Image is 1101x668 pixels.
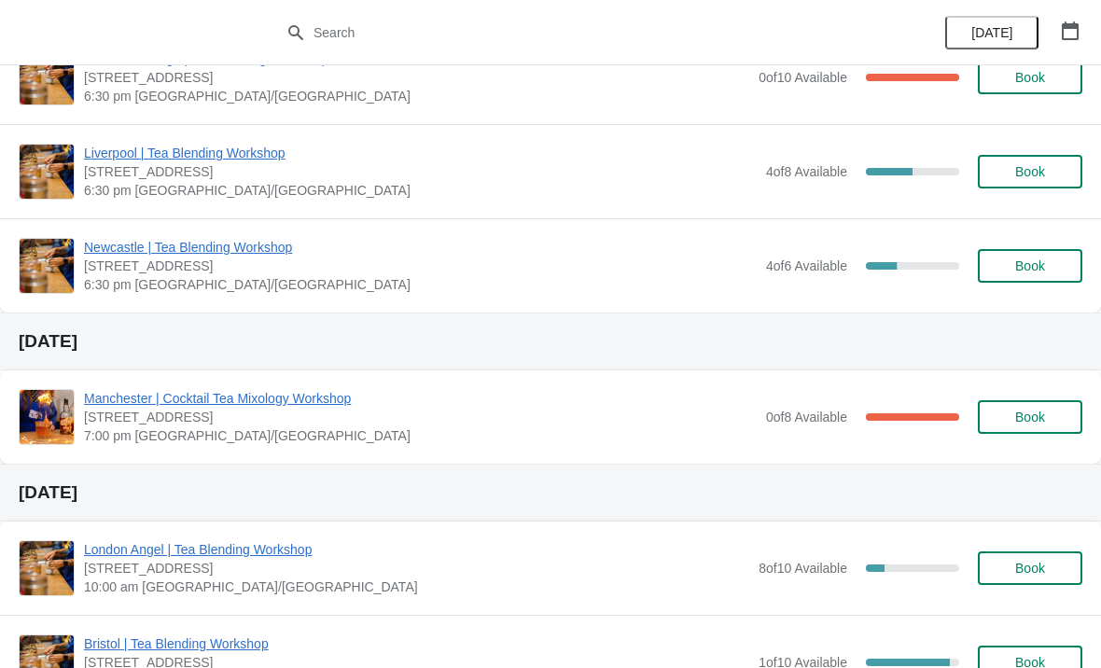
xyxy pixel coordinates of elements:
span: [STREET_ADDRESS] [84,257,757,275]
h2: [DATE] [19,483,1082,502]
span: Liverpool | Tea Blending Workshop [84,144,757,162]
span: 0 of 8 Available [766,410,847,424]
span: 6:30 pm [GEOGRAPHIC_DATA]/[GEOGRAPHIC_DATA] [84,87,749,105]
span: [STREET_ADDRESS] [84,559,749,578]
span: 10:00 am [GEOGRAPHIC_DATA]/[GEOGRAPHIC_DATA] [84,578,749,596]
h2: [DATE] [19,332,1082,351]
span: 7:00 pm [GEOGRAPHIC_DATA]/[GEOGRAPHIC_DATA] [84,426,757,445]
button: Book [978,155,1082,188]
img: Manchester | Cocktail Tea Mixology Workshop | 57 Church Street, Manchester M4 1PD, UK | 7:00 pm E... [20,390,74,444]
img: London Angel | Tea Blending Workshop | 26 Camden Passage, The Angel, London N1 8ED, UK | 10:00 am... [20,541,74,595]
span: Book [1015,164,1045,179]
img: London Borough | Tea Blending Workshop | 7 Park St, London SE1 9AB, UK | 6:30 pm Europe/London [20,50,74,104]
span: 4 of 6 Available [766,258,847,273]
span: Newcastle | Tea Blending Workshop [84,238,757,257]
span: [DATE] [971,25,1012,40]
span: [STREET_ADDRESS] [84,162,757,181]
span: 6:30 pm [GEOGRAPHIC_DATA]/[GEOGRAPHIC_DATA] [84,181,757,200]
button: Book [978,400,1082,434]
button: Book [978,61,1082,94]
span: Book [1015,410,1045,424]
span: [STREET_ADDRESS] [84,68,749,87]
button: [DATE] [945,16,1038,49]
span: 0 of 10 Available [759,70,847,85]
input: Search [313,16,826,49]
span: Manchester | Cocktail Tea Mixology Workshop [84,389,757,408]
span: 4 of 8 Available [766,164,847,179]
span: London Angel | Tea Blending Workshop [84,540,749,559]
span: [STREET_ADDRESS] [84,408,757,426]
span: Bristol | Tea Blending Workshop [84,634,749,653]
button: Book [978,249,1082,283]
button: Book [978,551,1082,585]
img: Liverpool | Tea Blending Workshop | 106 Bold St, Liverpool , L1 4EZ | 6:30 pm Europe/London [20,145,74,199]
span: Book [1015,258,1045,273]
span: Book [1015,70,1045,85]
span: 6:30 pm [GEOGRAPHIC_DATA]/[GEOGRAPHIC_DATA] [84,275,757,294]
span: Book [1015,561,1045,576]
img: Newcastle | Tea Blending Workshop | 123 Grainger Street, Newcastle upon Tyne, NE1 5AE | 6:30 pm E... [20,239,74,293]
span: 8 of 10 Available [759,561,847,576]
